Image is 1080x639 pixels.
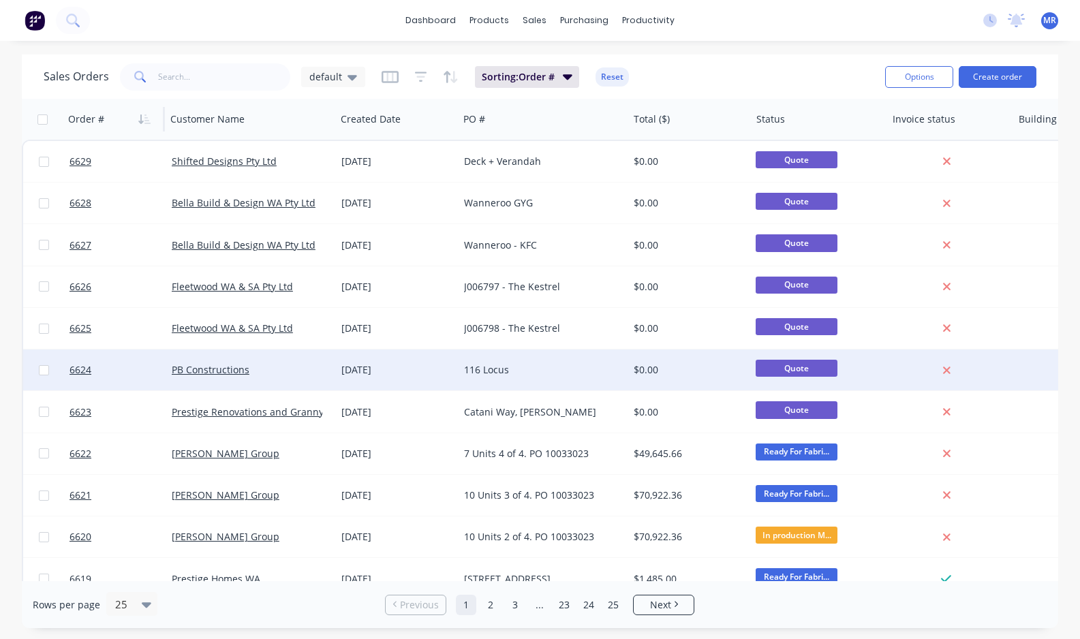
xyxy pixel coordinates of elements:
[70,322,91,335] span: 6625
[464,196,615,210] div: Wanneroo GYG
[341,322,453,335] div: [DATE]
[756,234,837,251] span: Quote
[399,10,463,31] a: dashboard
[341,196,453,210] div: [DATE]
[756,485,837,502] span: Ready For Fabri...
[634,280,739,294] div: $0.00
[70,155,91,168] span: 6629
[464,238,615,252] div: Wanneroo - KFC
[634,598,694,612] a: Next page
[70,392,172,433] a: 6623
[25,10,45,31] img: Factory
[172,280,293,293] a: Fleetwood WA & SA Pty Ltd
[756,151,837,168] span: Quote
[516,10,553,31] div: sales
[70,238,91,252] span: 6627
[341,405,453,419] div: [DATE]
[68,112,104,126] div: Order #
[464,447,615,461] div: 7 Units 4 of 4. PO 10033023
[341,155,453,168] div: [DATE]
[70,488,91,502] span: 6621
[341,112,401,126] div: Created Date
[400,598,439,612] span: Previous
[456,595,476,615] a: Page 1 is your current page
[756,568,837,585] span: Ready For Fabri...
[70,363,91,377] span: 6624
[634,155,739,168] div: $0.00
[578,595,599,615] a: Page 24
[341,363,453,377] div: [DATE]
[505,595,525,615] a: Page 3
[756,277,837,294] span: Quote
[170,112,245,126] div: Customer Name
[70,183,172,223] a: 6628
[480,595,501,615] a: Page 2
[172,196,315,209] a: Bella Build & Design WA Pty Ltd
[554,595,574,615] a: Page 23
[70,266,172,307] a: 6626
[475,66,579,88] button: Sorting:Order #
[553,10,615,31] div: purchasing
[634,447,739,461] div: $49,645.66
[341,572,453,586] div: [DATE]
[70,225,172,266] a: 6627
[756,401,837,418] span: Quote
[756,318,837,335] span: Quote
[70,405,91,419] span: 6623
[464,530,615,544] div: 10 Units 2 of 4. PO 10033023
[172,572,260,585] a: Prestige Homes WA
[464,155,615,168] div: Deck + Verandah
[482,70,555,84] span: Sorting: Order #
[70,308,172,349] a: 6625
[529,595,550,615] a: Jump forward
[634,405,739,419] div: $0.00
[1043,14,1056,27] span: MR
[596,67,629,87] button: Reset
[756,360,837,377] span: Quote
[756,443,837,461] span: Ready For Fabri...
[634,488,739,502] div: $70,922.36
[634,238,739,252] div: $0.00
[603,595,623,615] a: Page 25
[464,405,615,419] div: Catani Way, [PERSON_NAME]
[341,488,453,502] div: [DATE]
[70,196,91,210] span: 6628
[44,70,109,83] h1: Sales Orders
[386,598,446,612] a: Previous page
[70,349,172,390] a: 6624
[885,66,953,88] button: Options
[463,112,485,126] div: PO #
[380,595,700,615] ul: Pagination
[634,112,670,126] div: Total ($)
[70,530,91,544] span: 6620
[341,530,453,544] div: [DATE]
[70,516,172,557] a: 6620
[464,280,615,294] div: J006797 - The Kestrel
[172,488,279,501] a: [PERSON_NAME] Group
[172,238,315,251] a: Bella Build & Design WA Pty Ltd
[463,10,516,31] div: products
[959,66,1036,88] button: Create order
[172,530,279,543] a: [PERSON_NAME] Group
[33,598,100,612] span: Rows per page
[309,69,342,84] span: default
[464,488,615,502] div: 10 Units 3 of 4. PO 10033023
[172,322,293,334] a: Fleetwood WA & SA Pty Ltd
[172,363,249,376] a: PB Constructions
[650,598,671,612] span: Next
[464,322,615,335] div: J006798 - The Kestrel
[634,530,739,544] div: $70,922.36
[172,155,277,168] a: Shifted Designs Pty Ltd
[172,405,386,418] a: Prestige Renovations and Granny Flats PTY LTD
[615,10,681,31] div: productivity
[158,63,291,91] input: Search...
[70,475,172,516] a: 6621
[756,112,785,126] div: Status
[70,141,172,182] a: 6629
[634,572,739,586] div: $1,485.00
[756,193,837,210] span: Quote
[464,572,615,586] div: [STREET_ADDRESS]
[341,280,453,294] div: [DATE]
[70,280,91,294] span: 6626
[341,238,453,252] div: [DATE]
